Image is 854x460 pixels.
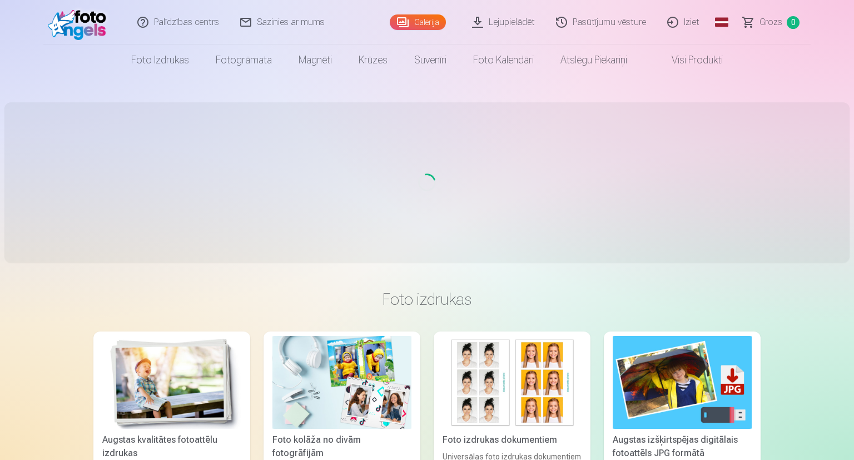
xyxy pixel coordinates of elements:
a: Magnēti [285,44,345,76]
div: Foto kolāža no divām fotogrāfijām [268,433,416,460]
h3: Foto izdrukas [102,289,752,309]
img: /fa1 [48,4,112,40]
div: Augstas izšķirtspējas digitālais fotoattēls JPG formātā [608,433,756,460]
a: Foto kalendāri [460,44,547,76]
div: Augstas kvalitātes fotoattēlu izdrukas [98,433,246,460]
a: Visi produkti [640,44,736,76]
span: Grozs [759,16,782,29]
a: Foto izdrukas [118,44,202,76]
span: 0 [787,16,800,29]
img: Augstas kvalitātes fotoattēlu izdrukas [102,336,241,429]
a: Fotogrāmata [202,44,285,76]
img: Foto kolāža no divām fotogrāfijām [272,336,411,429]
img: Foto izdrukas dokumentiem [443,336,582,429]
a: Suvenīri [401,44,460,76]
a: Atslēgu piekariņi [547,44,640,76]
a: Galerija [390,14,446,30]
a: Krūzes [345,44,401,76]
img: Augstas izšķirtspējas digitālais fotoattēls JPG formātā [613,336,752,429]
div: Foto izdrukas dokumentiem [438,433,586,447]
